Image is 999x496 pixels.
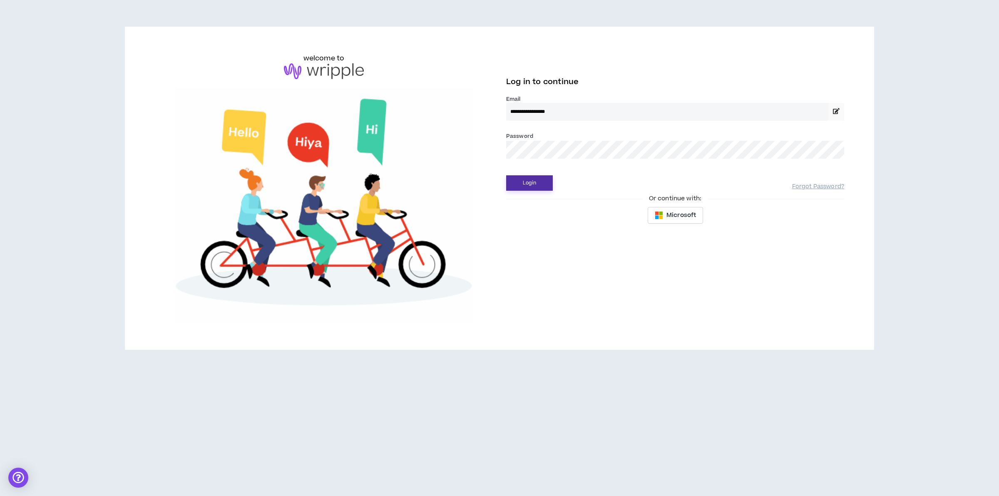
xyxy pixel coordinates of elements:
[792,183,844,191] a: Forgot Password?
[8,468,28,488] div: Open Intercom Messenger
[643,194,707,203] span: Or continue with:
[506,175,553,191] button: Login
[284,63,364,79] img: logo-brand.png
[506,132,533,140] label: Password
[666,211,696,220] span: Microsoft
[303,53,345,63] h6: welcome to
[506,77,579,87] span: Log in to continue
[506,95,844,103] label: Email
[648,207,703,224] button: Microsoft
[155,87,493,324] img: Welcome to Wripple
